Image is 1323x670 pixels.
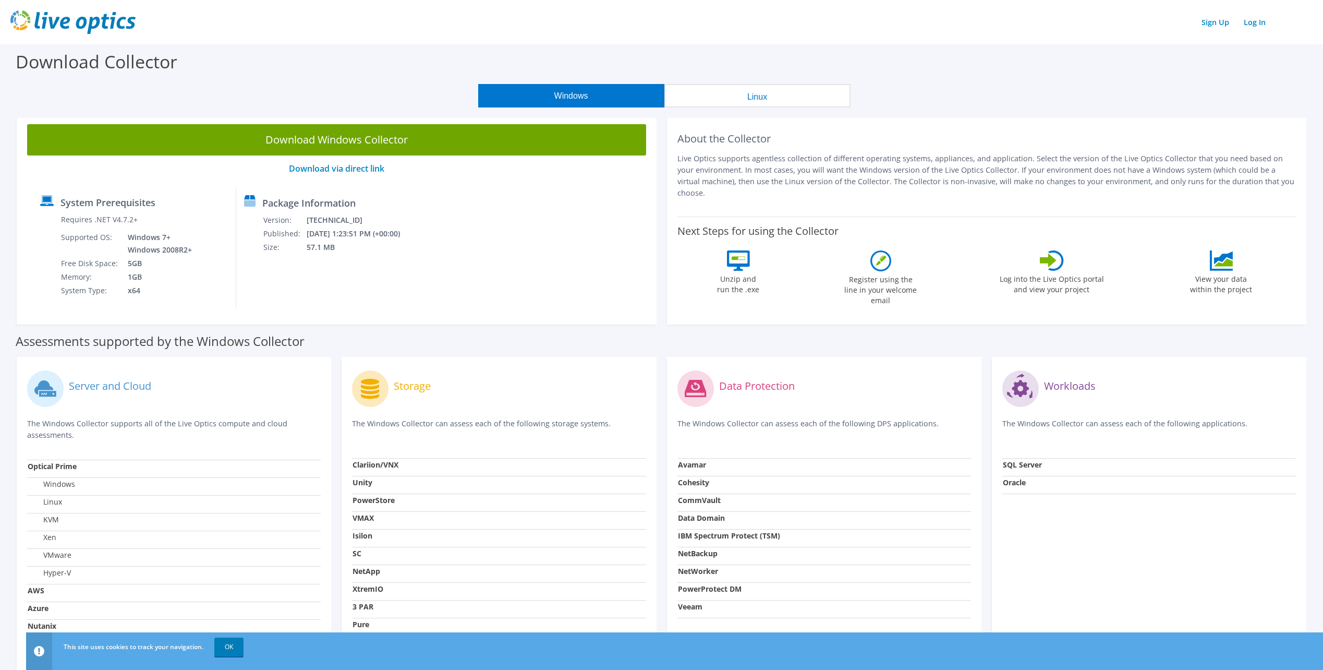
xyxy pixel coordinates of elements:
strong: NetBackup [678,548,718,558]
label: Storage [394,381,431,391]
strong: SC [353,548,361,558]
strong: Isilon [353,531,372,541]
p: Live Optics supports agentless collection of different operating systems, appliances, and applica... [677,153,1296,199]
label: Package Information [262,198,356,208]
strong: Azure [28,603,48,613]
a: Download Windows Collector [27,124,646,155]
strong: 3 PAR [353,602,373,612]
label: System Prerequisites [60,197,155,208]
td: [TECHNICAL_ID] [306,213,414,227]
button: Windows [478,84,664,107]
strong: Veeam [678,602,702,612]
label: KVM [28,515,59,525]
strong: VMAX [353,513,374,523]
strong: Clariion/VNX [353,460,398,470]
p: The Windows Collector can assess each of the following DPS applications. [677,418,971,439]
a: OK [214,638,244,656]
label: Data Protection [719,381,795,391]
a: Sign Up [1196,15,1234,30]
label: Log into the Live Optics portal and view your project [999,271,1104,295]
label: Workloads [1044,381,1096,391]
p: The Windows Collector can assess each of the following storage systems. [352,418,646,439]
label: Assessments supported by the Windows Collector [16,336,305,346]
strong: Data Domain [678,513,725,523]
label: VMware [28,550,71,560]
button: Linux [664,84,851,107]
td: x64 [120,284,194,297]
strong: NetApp [353,566,380,576]
strong: CommVault [678,495,721,505]
td: Memory: [60,270,120,284]
td: Size: [263,241,306,254]
label: Hyper-V [28,568,71,578]
label: Register using the line in your welcome email [842,271,920,306]
label: Requires .NET V4.7.2+ [61,214,138,225]
label: Unzip and run the .exe [714,271,762,295]
label: Next Steps for using the Collector [677,225,839,237]
td: Free Disk Space: [60,257,120,270]
strong: PowerStore [353,495,395,505]
a: Log In [1239,15,1271,30]
strong: PowerProtect DM [678,584,742,594]
td: Supported OS: [60,231,120,257]
strong: Nutanix [28,621,56,631]
a: Download via direct link [289,163,384,174]
td: Version: [263,213,306,227]
strong: Avamar [678,460,706,470]
label: Xen [28,532,56,543]
td: 57.1 MB [306,241,414,254]
strong: AWS [28,585,44,595]
strong: Oracle [1003,477,1026,487]
img: live_optics_svg.svg [10,10,136,34]
strong: SQL Server [1003,460,1042,470]
td: System Type: [60,284,120,297]
td: 5GB [120,257,194,270]
h2: About the Collector [677,133,1296,145]
label: View your data within the project [1184,271,1259,295]
td: Published: [263,227,306,241]
strong: Pure [353,619,369,629]
p: The Windows Collector can assess each of the following applications. [1002,418,1296,439]
label: Windows [28,479,75,489]
td: [DATE] 1:23:51 PM (+00:00) [306,227,414,241]
strong: IBM Spectrum Protect (TSM) [678,531,780,541]
p: The Windows Collector supports all of the Live Optics compute and cloud assessments. [27,418,321,441]
label: Download Collector [16,50,177,74]
label: Linux [28,497,62,507]
span: This site uses cookies to track your navigation. [64,642,203,651]
label: Server and Cloud [69,381,151,391]
strong: Cohesity [678,477,709,487]
strong: NetWorker [678,566,718,576]
strong: XtremIO [353,584,383,594]
strong: Unity [353,477,372,487]
td: Windows 7+ Windows 2008R2+ [120,231,194,257]
strong: Optical Prime [28,461,77,471]
td: 1GB [120,270,194,284]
